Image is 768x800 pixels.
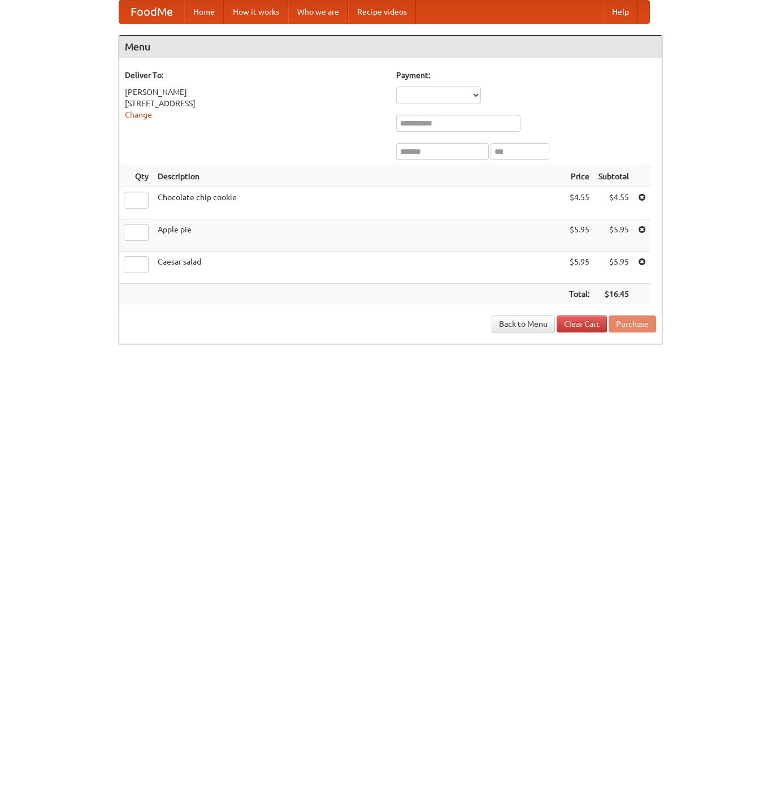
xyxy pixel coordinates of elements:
[603,1,638,23] a: Help
[153,252,565,284] td: Caesar salad
[288,1,348,23] a: Who we are
[565,252,594,284] td: $5.95
[594,252,634,284] td: $5.95
[119,36,662,58] h4: Menu
[119,1,184,23] a: FoodMe
[125,98,385,109] div: [STREET_ADDRESS]
[125,110,152,119] a: Change
[594,219,634,252] td: $5.95
[119,166,153,187] th: Qty
[184,1,224,23] a: Home
[125,87,385,98] div: [PERSON_NAME]
[557,315,607,332] a: Clear Cart
[594,187,634,219] td: $4.55
[565,219,594,252] td: $5.95
[348,1,416,23] a: Recipe videos
[125,70,385,81] h5: Deliver To:
[153,219,565,252] td: Apple pie
[224,1,288,23] a: How it works
[609,315,656,332] button: Purchase
[492,315,555,332] a: Back to Menu
[565,187,594,219] td: $4.55
[565,284,594,305] th: Total:
[594,284,634,305] th: $16.45
[153,187,565,219] td: Chocolate chip cookie
[153,166,565,187] th: Description
[565,166,594,187] th: Price
[396,70,656,81] h5: Payment:
[594,166,634,187] th: Subtotal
